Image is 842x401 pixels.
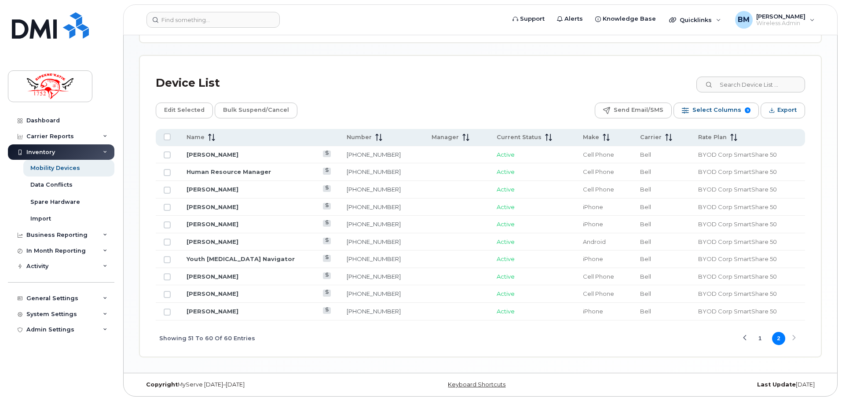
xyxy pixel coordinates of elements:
a: View Last Bill [323,185,331,192]
span: Cell Phone [583,290,614,297]
a: [PHONE_NUMBER] [347,273,401,280]
span: Active [497,308,515,315]
span: [PERSON_NAME] [756,13,805,20]
span: Carrier [640,133,662,141]
span: iPhone [583,308,603,315]
a: View Last Bill [323,272,331,279]
span: Cell Phone [583,151,614,158]
span: BYOD Corp SmartShare 50 [698,238,777,245]
span: Bulk Suspend/Cancel [223,103,289,117]
a: [PERSON_NAME] [187,186,238,193]
a: Alerts [551,10,589,28]
a: View Last Bill [323,203,331,210]
span: Bell [640,308,651,315]
a: [PHONE_NUMBER] [347,238,401,245]
button: Send Email/SMS [595,103,672,118]
a: View Last Bill [323,307,331,314]
a: [PHONE_NUMBER] [347,255,401,262]
a: [PHONE_NUMBER] [347,203,401,210]
a: [PERSON_NAME] [187,273,238,280]
span: BYOD Corp SmartShare 50 [698,290,777,297]
span: Manager [432,133,459,141]
a: [PHONE_NUMBER] [347,168,401,175]
span: iPhone [583,255,603,262]
div: MyServe [DATE]–[DATE] [139,381,367,388]
span: Active [497,203,515,210]
span: Showing 51 To 60 Of 60 Entries [159,332,255,345]
span: Active [497,255,515,262]
span: Alerts [564,15,583,23]
span: Rate Plan [698,133,727,141]
span: Cell Phone [583,273,614,280]
span: Send Email/SMS [614,103,663,117]
a: [PHONE_NUMBER] [347,290,401,297]
strong: Copyright [146,381,178,388]
span: Bell [640,186,651,193]
span: Knowledge Base [603,15,656,23]
strong: Last Update [757,381,796,388]
button: Edit Selected [156,103,213,118]
span: Quicklinks [680,16,712,23]
span: Bell [640,255,651,262]
span: BYOD Corp SmartShare 50 [698,168,777,175]
span: iPhone [583,203,603,210]
div: [DATE] [594,381,821,388]
a: View Last Bill [323,290,331,296]
span: Bell [640,290,651,297]
span: Bell [640,151,651,158]
span: Active [497,238,515,245]
span: BYOD Corp SmartShare 50 [698,308,777,315]
a: Keyboard Shortcuts [448,381,505,388]
span: Bell [640,203,651,210]
span: Active [497,151,515,158]
span: Name [187,133,205,141]
a: [PHONE_NUMBER] [347,308,401,315]
span: Active [497,168,515,175]
a: [PERSON_NAME] [187,221,238,228]
span: BYOD Corp SmartShare 50 [698,151,777,158]
span: Active [497,221,515,228]
button: Previous Page [738,332,751,345]
span: Wireless Admin [756,20,805,27]
a: [PHONE_NUMBER] [347,151,401,158]
span: Cell Phone [583,168,614,175]
a: [PERSON_NAME] [187,238,238,245]
button: Bulk Suspend/Cancel [215,103,297,118]
span: 9 [745,107,750,113]
a: View Last Bill [323,151,331,157]
a: Youth [MEDICAL_DATA] Navigator [187,255,295,262]
input: Search Device List ... [696,77,805,92]
span: Bell [640,168,651,175]
span: Edit Selected [164,103,205,117]
button: Page 2 [772,332,785,345]
span: BYOD Corp SmartShare 50 [698,273,777,280]
button: Page 1 [754,332,767,345]
a: [PHONE_NUMBER] [347,221,401,228]
span: Make [583,133,599,141]
a: Support [506,10,551,28]
span: Android [583,238,606,245]
span: BYOD Corp SmartShare 50 [698,186,777,193]
div: Device List [156,72,220,95]
a: [PHONE_NUMBER] [347,186,401,193]
span: Active [497,290,515,297]
div: Blair MacKinnon [729,11,821,29]
span: Bell [640,238,651,245]
a: Human Resource Manager [187,168,271,175]
a: [PERSON_NAME] [187,203,238,210]
span: Select Columns [692,103,741,117]
a: Knowledge Base [589,10,662,28]
a: [PERSON_NAME] [187,151,238,158]
a: [PERSON_NAME] [187,290,238,297]
a: [PERSON_NAME] [187,308,238,315]
div: Quicklinks [663,11,727,29]
a: View Last Bill [323,238,331,244]
span: Active [497,186,515,193]
span: Bell [640,273,651,280]
span: Export [777,103,797,117]
span: Active [497,273,515,280]
span: Cell Phone [583,186,614,193]
button: Export [761,103,805,118]
span: Support [520,15,545,23]
span: BYOD Corp SmartShare 50 [698,221,777,228]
